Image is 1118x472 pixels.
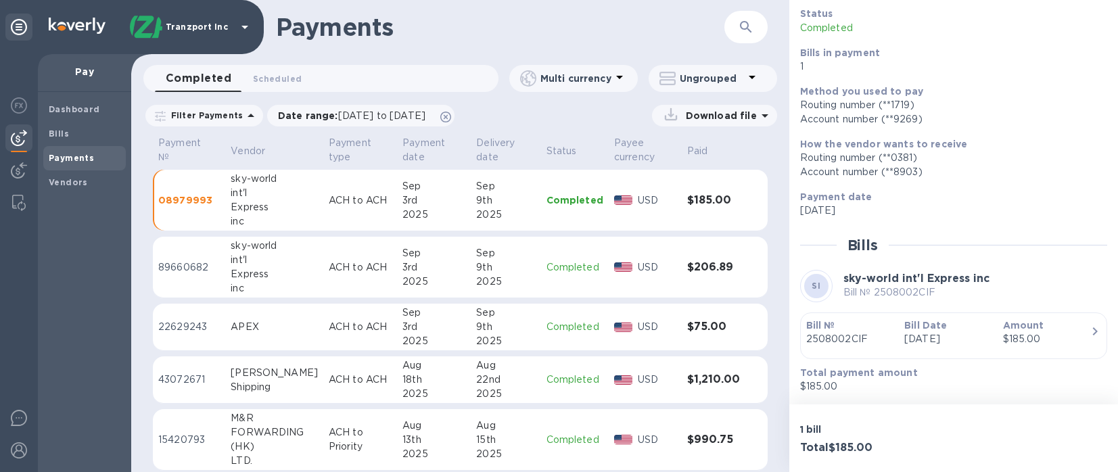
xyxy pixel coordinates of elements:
div: 22nd [476,373,535,387]
div: Routing number (**0381) [800,151,1096,165]
div: Aug [402,358,465,373]
b: How the vendor wants to receive [800,139,968,149]
img: USD [614,195,632,205]
img: USD [614,435,632,444]
p: USD [638,433,676,447]
div: 2025 [476,275,535,289]
p: Multi currency [540,72,611,85]
div: 3rd [402,193,465,208]
div: 2025 [402,275,465,289]
div: Aug [476,358,535,373]
div: 9th [476,320,535,334]
span: Paid [687,144,726,158]
img: USD [614,375,632,385]
p: ACH to ACH [329,320,392,334]
div: sky-world [231,239,318,253]
p: Status [546,144,577,158]
p: Download file [680,109,757,122]
p: USD [638,373,676,387]
div: 3rd [402,260,465,275]
div: Account number (**8903) [800,165,1096,179]
p: $185.00 [800,379,1096,394]
p: ACH to Priority [329,425,392,454]
div: (HK) [231,440,318,454]
div: 2025 [402,387,465,401]
h3: $990.75 [687,433,741,446]
b: Bills [49,128,69,139]
div: Sep [402,246,465,260]
div: LTD. [231,454,318,468]
div: [PERSON_NAME] [231,366,318,380]
h1: Payments [276,13,724,41]
img: Logo [49,18,106,34]
b: Method you used to pay [800,86,923,97]
img: USD [614,262,632,272]
div: 13th [402,433,465,447]
p: 2508002CIF [806,332,893,346]
b: Total payment amount [800,367,918,378]
p: 08979993 [158,193,220,207]
span: Scheduled [253,72,302,86]
div: 2025 [402,208,465,222]
p: Completed [546,260,603,275]
b: Payments [49,153,94,163]
b: Dashboard [49,104,100,114]
p: Payment № [158,136,202,164]
div: Aug [476,419,535,433]
div: int'l [231,186,318,200]
div: 2025 [476,334,535,348]
b: Bills in payment [800,47,880,58]
div: $185.00 [1003,332,1090,346]
p: Tranzport Inc [166,22,233,32]
div: 18th [402,373,465,387]
div: Sep [402,179,465,193]
p: Completed [546,433,603,447]
p: 15420793 [158,433,220,447]
p: Payment type [329,136,374,164]
span: [DATE] to [DATE] [338,110,425,121]
p: Pay [49,65,120,78]
div: FORWARDING [231,425,318,440]
span: Status [546,144,595,158]
div: Sep [476,179,535,193]
img: Foreign exchange [11,97,27,114]
div: 2025 [476,208,535,222]
p: Date range : [278,109,432,122]
h3: $1,210.00 [687,373,741,386]
div: 2025 [402,334,465,348]
span: Completed [166,69,231,88]
div: sky-world [231,172,318,186]
div: Express [231,200,318,214]
p: ACH to ACH [329,373,392,387]
p: Delivery date [476,136,517,164]
div: Sep [476,246,535,260]
p: Paid [687,144,708,158]
div: int'l [231,253,318,267]
p: USD [638,320,676,334]
div: inc [231,214,318,229]
div: Sep [402,306,465,320]
span: Payment date [402,136,465,164]
p: Completed [546,320,603,334]
h2: Bills [847,237,878,254]
div: 2025 [476,387,535,401]
button: Bill №2508002CIFBill Date[DATE]Amount$185.00 [800,312,1107,359]
p: Filter Payments [166,110,243,121]
b: Vendors [49,177,88,187]
p: Ungrouped [680,72,744,85]
span: Payee currency [614,136,676,164]
p: 89660682 [158,260,220,275]
p: Completed [546,373,603,387]
p: 43072671 [158,373,220,387]
p: 1 [800,60,1096,74]
b: Bill № [806,320,835,331]
p: USD [638,193,676,208]
div: Aug [402,419,465,433]
div: 2025 [402,447,465,461]
h3: $206.89 [687,261,741,274]
h3: $75.00 [687,321,741,333]
div: 9th [476,260,535,275]
span: Payment type [329,136,392,164]
div: Shipping [231,380,318,394]
p: Payee currency [614,136,659,164]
